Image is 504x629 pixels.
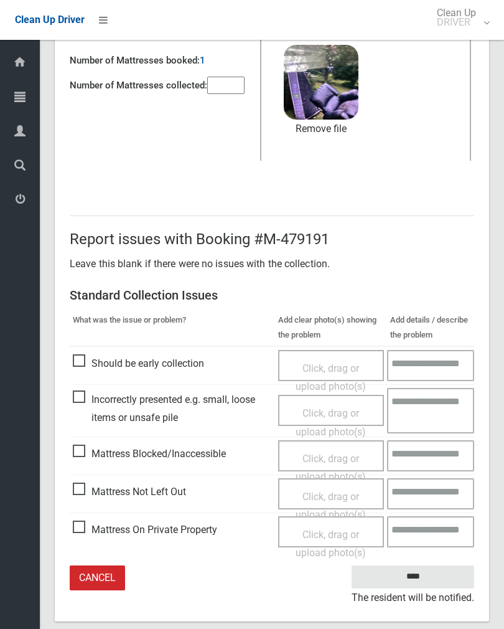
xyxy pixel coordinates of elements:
[70,55,200,66] h4: Number of Mattresses booked:
[70,565,125,591] a: Cancel
[352,589,474,607] small: The resident will be notified.
[296,453,366,483] span: Click, drag or upload photo(s)
[284,120,358,138] a: Remove file
[73,483,186,501] span: Mattress Not Left Out
[296,529,366,559] span: Click, drag or upload photo(s)
[70,80,207,91] h4: Number of Mattresses collected:
[15,11,85,29] a: Clean Up Driver
[437,17,476,27] small: DRIVER
[431,8,488,27] span: Clean Up
[70,288,474,302] h3: Standard Collection Issues
[15,14,85,26] span: Clean Up Driver
[296,407,366,438] span: Click, drag or upload photo(s)
[296,362,366,393] span: Click, drag or upload photo(s)
[200,55,205,66] h4: 1
[70,231,474,247] h2: Report issues with Booking #M-479191
[73,445,226,463] span: Mattress Blocked/Inaccessible
[275,310,388,346] th: Add clear photo(s) showing the problem
[70,310,275,346] th: What was the issue or problem?
[296,491,366,521] span: Click, drag or upload photo(s)
[73,354,204,373] span: Should be early collection
[70,255,474,273] p: Leave this blank if there were no issues with the collection.
[73,521,217,539] span: Mattress On Private Property
[387,310,474,346] th: Add details / describe the problem
[73,390,272,427] span: Incorrectly presented e.g. small, loose items or unsafe pile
